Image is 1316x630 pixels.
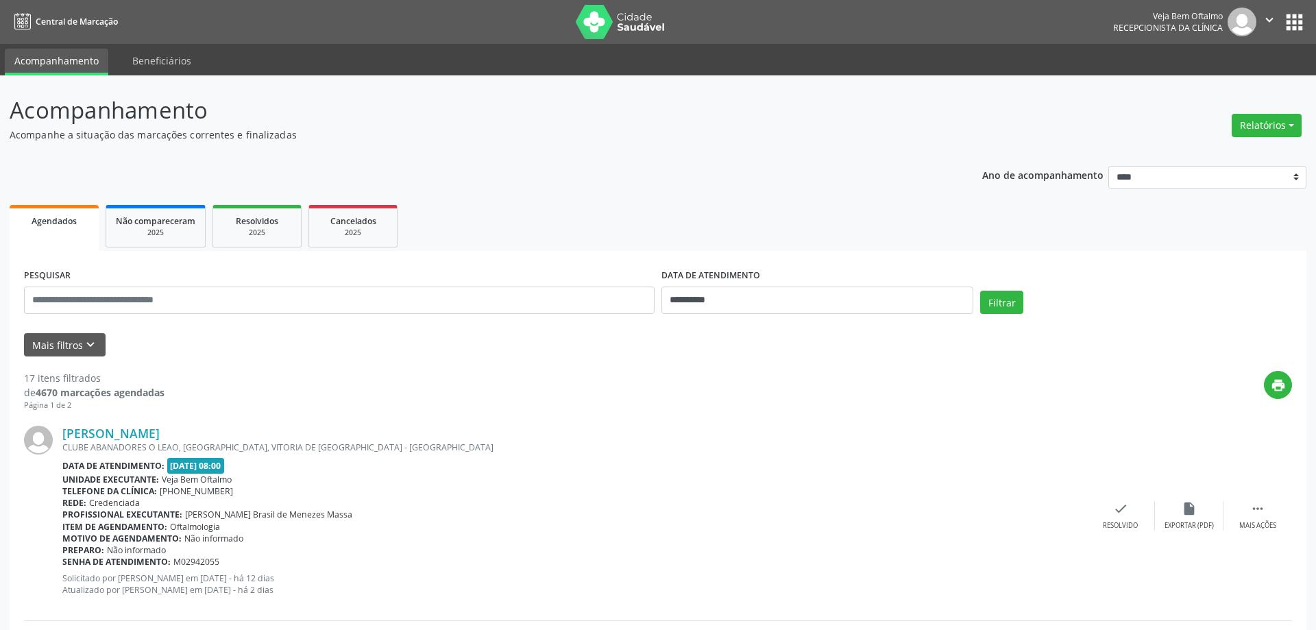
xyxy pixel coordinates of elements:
[32,215,77,227] span: Agendados
[62,474,159,485] b: Unidade executante:
[1256,8,1282,36] button: 
[5,49,108,75] a: Acompanhamento
[24,400,164,411] div: Página 1 de 2
[223,228,291,238] div: 2025
[1264,371,1292,399] button: print
[184,533,243,544] span: Não informado
[62,521,167,533] b: Item de agendamento:
[89,497,140,509] span: Credenciada
[36,16,118,27] span: Central de Marcação
[1113,501,1128,516] i: check
[10,93,917,128] p: Acompanhamento
[62,441,1086,453] div: CLUBE ABANADORES O LEAO, [GEOGRAPHIC_DATA], VITORIA DE [GEOGRAPHIC_DATA] - [GEOGRAPHIC_DATA]
[1282,10,1306,34] button: apps
[1250,501,1265,516] i: 
[160,485,233,497] span: [PHONE_NUMBER]
[982,166,1104,183] p: Ano de acompanhamento
[62,497,86,509] b: Rede:
[1228,8,1256,36] img: img
[173,556,219,568] span: M02942055
[236,215,278,227] span: Resolvidos
[62,509,182,520] b: Profissional executante:
[36,386,164,399] strong: 4670 marcações agendadas
[62,460,164,472] b: Data de atendimento:
[62,556,171,568] b: Senha de atendimento:
[980,291,1023,314] button: Filtrar
[62,533,182,544] b: Motivo de agendamento:
[107,544,166,556] span: Não informado
[185,509,352,520] span: [PERSON_NAME] Brasil de Menezes Massa
[24,265,71,287] label: PESQUISAR
[116,215,195,227] span: Não compareceram
[62,572,1086,596] p: Solicitado por [PERSON_NAME] em [DATE] - há 12 dias Atualizado por [PERSON_NAME] em [DATE] - há 2...
[62,426,160,441] a: [PERSON_NAME]
[1239,521,1276,531] div: Mais ações
[10,128,917,142] p: Acompanhe a situação das marcações correntes e finalizadas
[24,426,53,455] img: img
[1232,114,1302,137] button: Relatórios
[1113,22,1223,34] span: Recepcionista da clínica
[24,371,164,385] div: 17 itens filtrados
[1103,521,1138,531] div: Resolvido
[319,228,387,238] div: 2025
[1271,378,1286,393] i: print
[83,337,98,352] i: keyboard_arrow_down
[162,474,232,485] span: Veja Bem Oftalmo
[10,10,118,33] a: Central de Marcação
[1262,12,1277,27] i: 
[24,385,164,400] div: de
[167,458,225,474] span: [DATE] 08:00
[123,49,201,73] a: Beneficiários
[170,521,220,533] span: Oftalmologia
[1113,10,1223,22] div: Veja Bem Oftalmo
[62,544,104,556] b: Preparo:
[661,265,760,287] label: DATA DE ATENDIMENTO
[24,333,106,357] button: Mais filtroskeyboard_arrow_down
[330,215,376,227] span: Cancelados
[1165,521,1214,531] div: Exportar (PDF)
[1182,501,1197,516] i: insert_drive_file
[62,485,157,497] b: Telefone da clínica:
[116,228,195,238] div: 2025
